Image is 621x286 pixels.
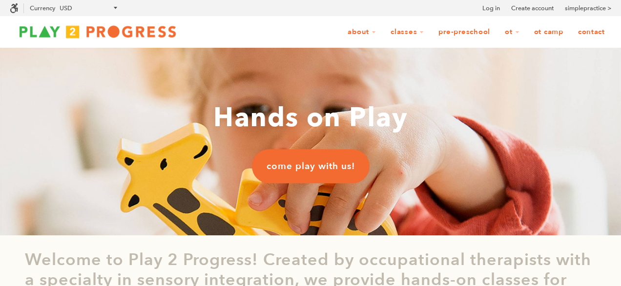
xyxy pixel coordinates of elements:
a: About [341,23,382,41]
a: Contact [572,23,611,41]
img: Play2Progress logo [10,22,186,41]
a: Pre-Preschool [432,23,497,41]
a: simplepractice > [565,3,611,13]
label: Currency [30,4,55,12]
a: Classes [384,23,430,41]
a: come play with us! [252,149,370,183]
a: OT [498,23,526,41]
a: Create account [511,3,554,13]
a: Log in [482,3,500,13]
span: come play with us! [267,160,355,172]
a: OT Camp [528,23,570,41]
